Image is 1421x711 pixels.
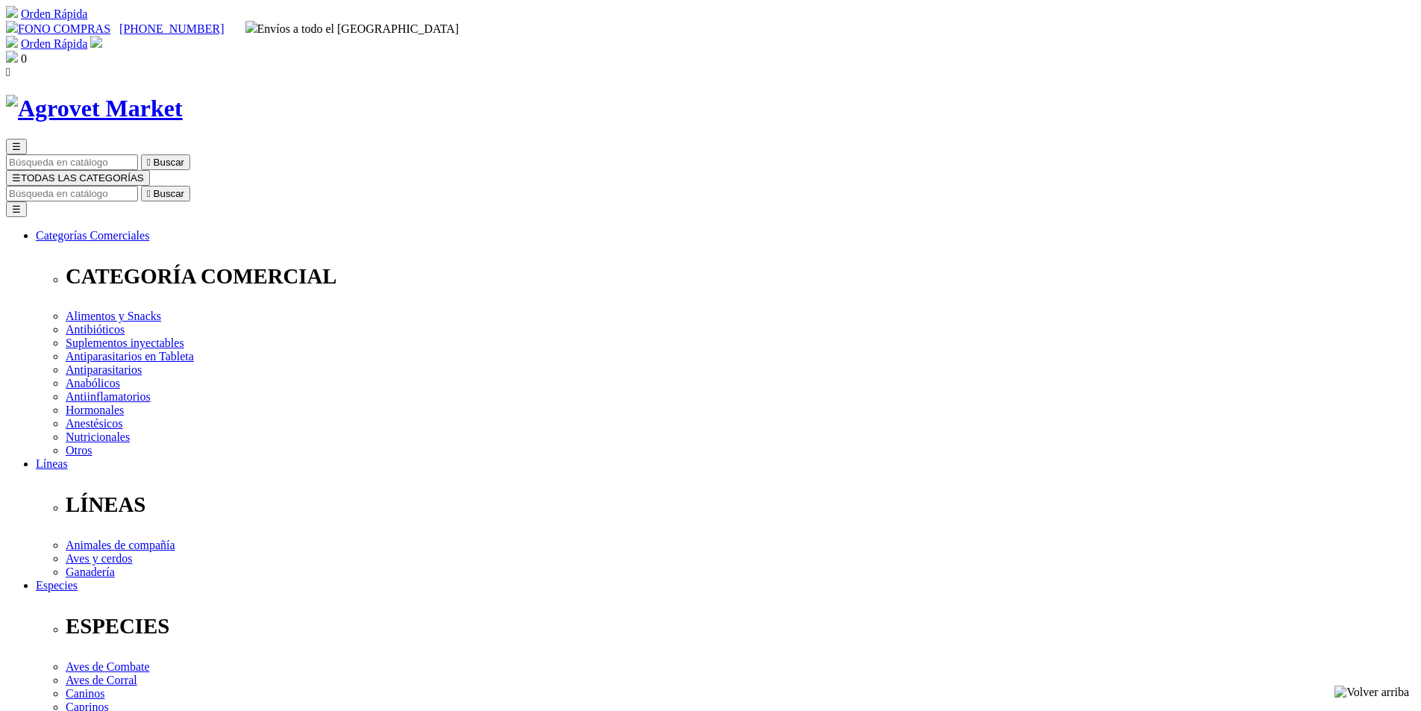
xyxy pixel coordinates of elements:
span: 0 [21,52,27,65]
button: ☰TODAS LAS CATEGORÍAS [6,170,150,186]
img: shopping-cart.svg [6,6,18,18]
p: CATEGORÍA COMERCIAL [66,264,1415,289]
a: Animales de compañía [66,539,175,551]
a: Anabólicos [66,377,120,389]
p: ESPECIES [66,614,1415,639]
a: Antiinflamatorios [66,390,151,403]
a: Aves y cerdos [66,552,132,565]
a: Nutricionales [66,430,130,443]
p: LÍNEAS [66,492,1415,517]
a: Anestésicos [66,417,122,430]
a: Ganadería [66,566,115,578]
a: Otros [66,444,92,457]
img: Volver arriba [1334,686,1409,699]
input: Buscar [6,186,138,201]
span: Buscar [154,157,184,168]
a: Líneas [36,457,68,470]
img: Agrovet Market [6,95,183,122]
a: Hormonales [66,404,124,416]
input: Buscar [6,154,138,170]
i:  [147,188,151,199]
a: [PHONE_NUMBER] [119,22,224,35]
a: Orden Rápida [21,7,87,20]
span: ☰ [12,141,21,152]
img: delivery-truck.svg [245,21,257,33]
button: ☰ [6,201,27,217]
button: ☰ [6,139,27,154]
span: Envíos a todo el [GEOGRAPHIC_DATA] [245,22,459,35]
span: Buscar [154,188,184,199]
a: Caninos [66,687,104,700]
button:  Buscar [141,154,190,170]
img: phone.svg [6,21,18,33]
a: Suplementos inyectables [66,336,184,349]
img: shopping-cart.svg [6,36,18,48]
a: Orden Rápida [21,37,87,50]
a: Especies [36,579,78,592]
a: Antiparasitarios [66,363,142,376]
a: Antibióticos [66,323,125,336]
i:  [147,157,151,168]
a: Aves de Corral [66,674,137,686]
img: shopping-bag.svg [6,51,18,63]
a: FONO COMPRAS [6,22,110,35]
button:  Buscar [141,186,190,201]
img: user.svg [90,36,102,48]
a: Categorías Comerciales [36,229,149,242]
span: ☰ [12,172,21,184]
a: Aves de Combate [66,660,150,673]
a: Antiparasitarios en Tableta [66,350,194,363]
a: Acceda a su cuenta de cliente [90,37,102,50]
i:  [6,66,10,78]
a: Alimentos y Snacks [66,310,161,322]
